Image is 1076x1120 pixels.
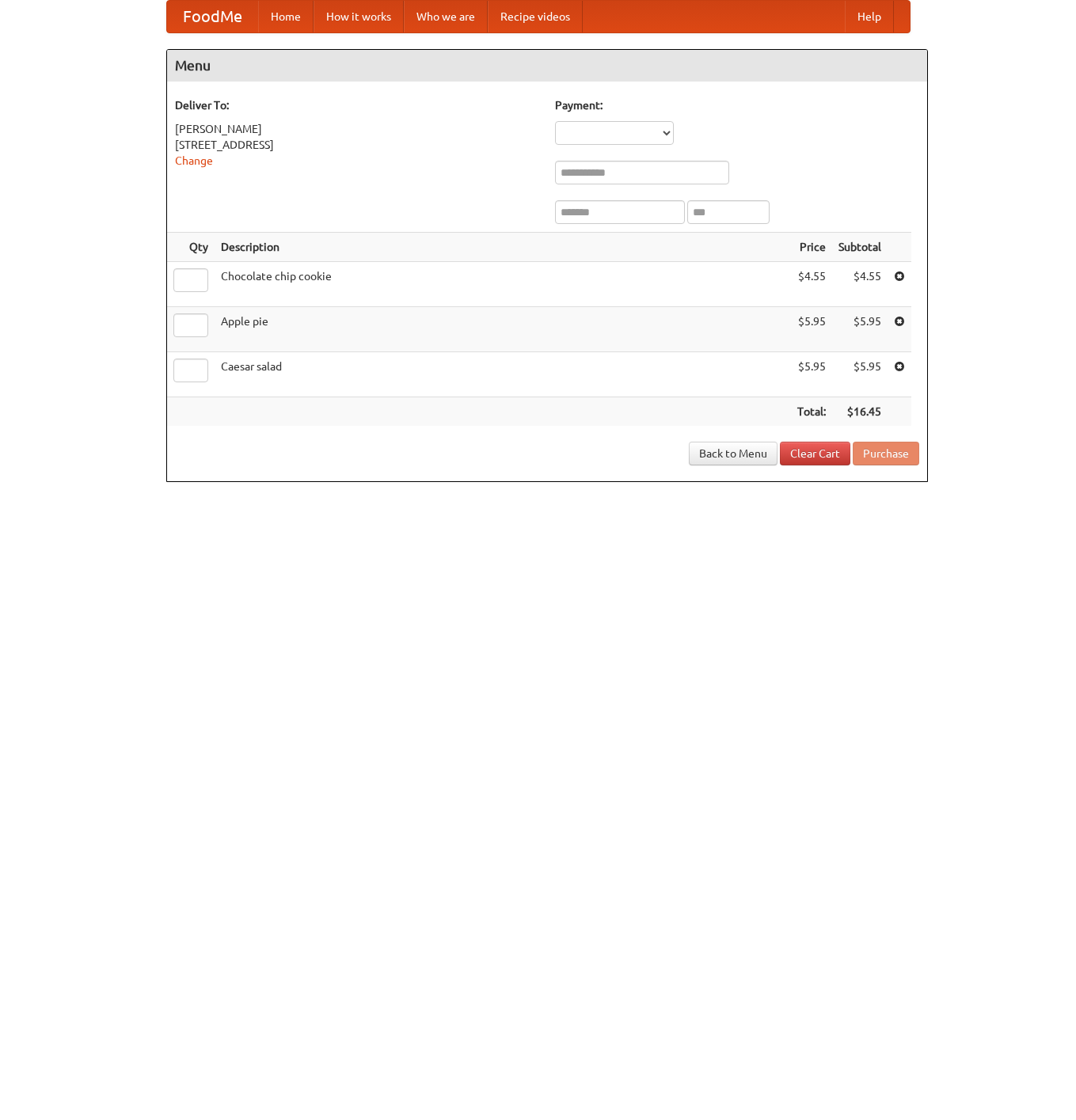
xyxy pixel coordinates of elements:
[404,1,488,32] a: Who we are
[488,1,583,32] a: Recipe videos
[167,233,215,262] th: Qty
[215,233,791,262] th: Description
[555,97,919,113] h5: Payment:
[175,97,539,113] h5: Deliver To:
[832,397,888,427] th: $16.45
[832,352,888,397] td: $5.95
[791,307,832,352] td: $5.95
[780,442,850,465] a: Clear Cart
[175,121,539,137] div: [PERSON_NAME]
[215,262,791,307] td: Chocolate chip cookie
[845,1,894,32] a: Help
[791,233,832,262] th: Price
[215,307,791,352] td: Apple pie
[791,397,832,427] th: Total:
[175,137,539,153] div: [STREET_ADDRESS]
[167,50,927,82] h4: Menu
[832,233,888,262] th: Subtotal
[314,1,404,32] a: How it works
[832,307,888,352] td: $5.95
[175,154,213,167] a: Change
[167,1,258,32] a: FoodMe
[791,352,832,397] td: $5.95
[832,262,888,307] td: $4.55
[689,442,778,465] a: Back to Menu
[215,352,791,397] td: Caesar salad
[853,442,919,465] button: Purchase
[258,1,314,32] a: Home
[791,262,832,307] td: $4.55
